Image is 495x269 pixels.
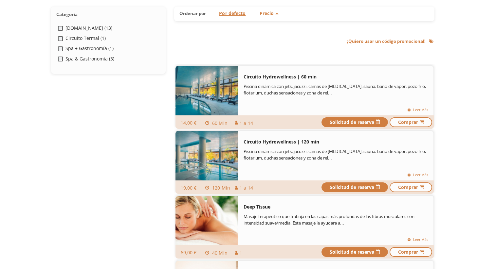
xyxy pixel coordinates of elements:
[235,181,261,194] span: Este servicio puede ser disfrutado por 1 a 14 personas al mismo tiempo
[179,11,212,16] span: Ordenar por
[235,246,261,260] span: Este es un servicio individual
[235,116,261,129] span: Este servicio puede ser disfrutado por 1 a 14 personas al mismo tiempo
[65,45,114,52] label: Spa + Gastronomía (1)
[330,119,380,126] span: Solicitud de reserva
[398,248,424,255] span: Comprar
[244,74,407,80] h2: Circuito Hydrowellness | 60 min
[175,131,238,181] img: iberostarplayagaviotaspark-spa2
[398,184,424,191] span: Comprar
[65,55,114,62] label: Spa & Gastronomía (3)
[398,119,424,126] span: Comprar
[244,83,428,96] div: Piscina dinámica con jets, jacuzzi, camas de [MEDICAL_DATA], sauna, baño de vapor, pozo frío, flo...
[244,213,428,227] div: Masaje terapéutico que trabaja en las capas más profundas de las fibras musculares con intensidad...
[175,66,238,116] img: iberostarplayagaviotaspark-spa
[244,204,407,210] h2: Deep Tissue
[219,10,246,17] span: Por defecto
[181,246,202,260] span: Precio por persona
[244,139,407,145] h2: Circuito Hydrowellness | 120 min
[244,148,428,161] div: Piscina dinámica con jets, jacuzzi, camas de [MEDICAL_DATA], sauna, baño de vapor, pozo frío, flo...
[175,196,238,246] img: masaje_3_3
[56,11,78,17] span: Categoría
[65,35,106,42] label: Circuito Termal (1)
[65,25,112,31] label: [DOMAIN_NAME] (13)
[347,38,433,45] div: ¡Quiero usar un código promocional!
[330,184,380,191] span: Solicitud de reserva
[260,10,274,17] span: Precio
[181,116,202,129] span: Precio por persona
[330,248,380,255] span: Solicitud de reserva
[181,181,202,194] span: Precio por persona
